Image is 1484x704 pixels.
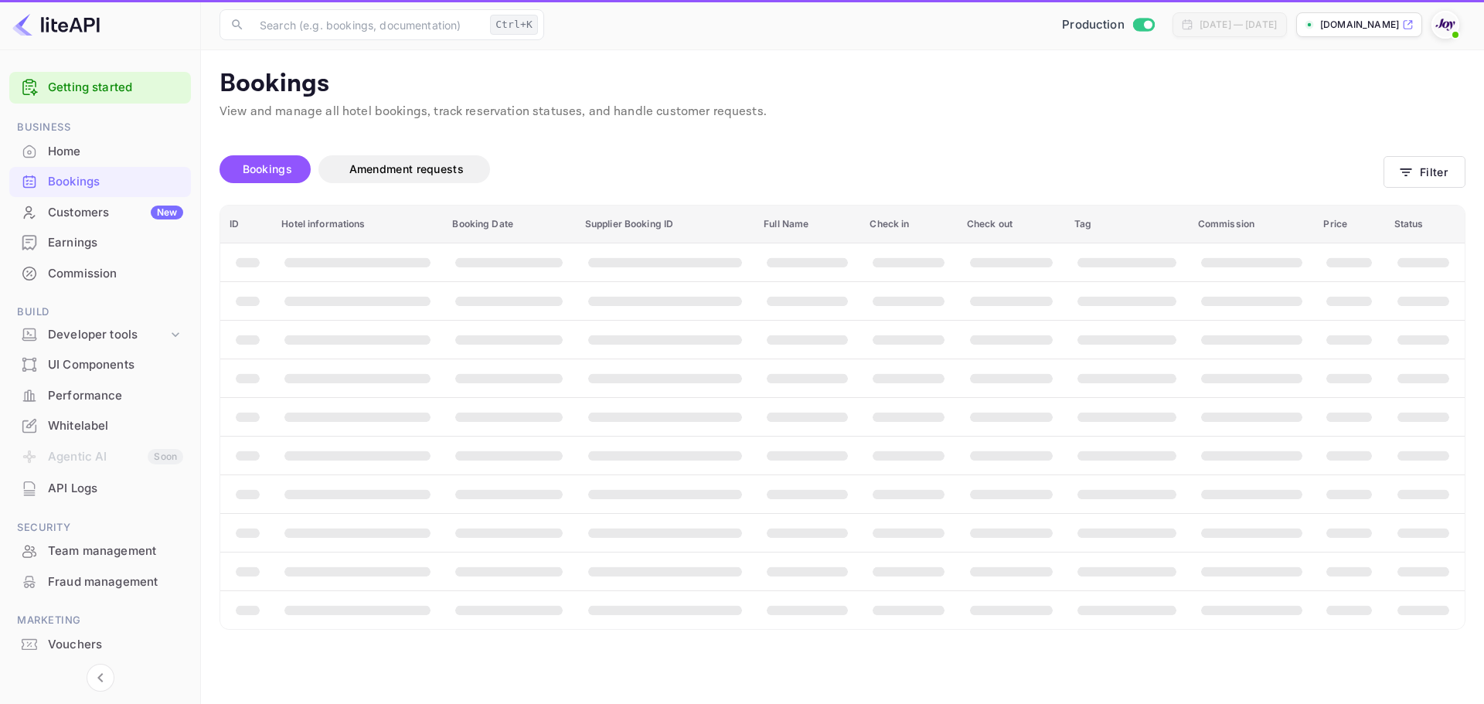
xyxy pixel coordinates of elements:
[48,356,183,374] div: UI Components
[9,567,191,596] a: Fraud management
[1385,206,1465,243] th: Status
[9,167,191,196] a: Bookings
[9,350,191,380] div: UI Components
[576,206,754,243] th: Supplier Booking ID
[1065,206,1189,243] th: Tag
[9,198,191,228] div: CustomersNew
[9,536,191,566] div: Team management
[9,350,191,379] a: UI Components
[9,381,191,410] a: Performance
[9,474,191,502] a: API Logs
[48,573,183,591] div: Fraud management
[1320,18,1399,32] p: [DOMAIN_NAME]
[9,567,191,597] div: Fraud management
[9,411,191,440] a: Whitelabel
[9,72,191,104] div: Getting started
[48,265,183,283] div: Commission
[9,304,191,321] span: Build
[220,206,1465,629] table: booking table
[1384,156,1465,188] button: Filter
[490,15,538,35] div: Ctrl+K
[48,480,183,498] div: API Logs
[9,519,191,536] span: Security
[48,387,183,405] div: Performance
[349,162,464,175] span: Amendment requests
[1433,12,1458,37] img: With Joy
[9,630,191,658] a: Vouchers
[9,259,191,289] div: Commission
[9,630,191,660] div: Vouchers
[1200,18,1277,32] div: [DATE] — [DATE]
[87,664,114,692] button: Collapse navigation
[9,321,191,349] div: Developer tools
[1056,16,1160,34] div: Switch to Sandbox mode
[220,103,1465,121] p: View and manage all hotel bookings, track reservation statuses, and handle customer requests.
[1062,16,1125,34] span: Production
[9,381,191,411] div: Performance
[151,206,183,219] div: New
[9,167,191,197] div: Bookings
[250,9,484,40] input: Search (e.g. bookings, documentation)
[1189,206,1315,243] th: Commission
[48,417,183,435] div: Whitelabel
[48,234,183,252] div: Earnings
[9,137,191,165] a: Home
[48,636,183,654] div: Vouchers
[860,206,957,243] th: Check in
[9,228,191,257] a: Earnings
[9,137,191,167] div: Home
[9,536,191,565] a: Team management
[9,228,191,258] div: Earnings
[754,206,860,243] th: Full Name
[48,173,183,191] div: Bookings
[48,143,183,161] div: Home
[9,612,191,629] span: Marketing
[48,79,183,97] a: Getting started
[220,155,1384,183] div: account-settings tabs
[9,198,191,226] a: CustomersNew
[9,474,191,504] div: API Logs
[12,12,100,37] img: LiteAPI logo
[1314,206,1384,243] th: Price
[443,206,575,243] th: Booking Date
[9,259,191,287] a: Commission
[9,119,191,136] span: Business
[272,206,443,243] th: Hotel informations
[243,162,292,175] span: Bookings
[48,204,183,222] div: Customers
[48,326,168,344] div: Developer tools
[9,411,191,441] div: Whitelabel
[48,542,183,560] div: Team management
[958,206,1065,243] th: Check out
[220,69,1465,100] p: Bookings
[220,206,272,243] th: ID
